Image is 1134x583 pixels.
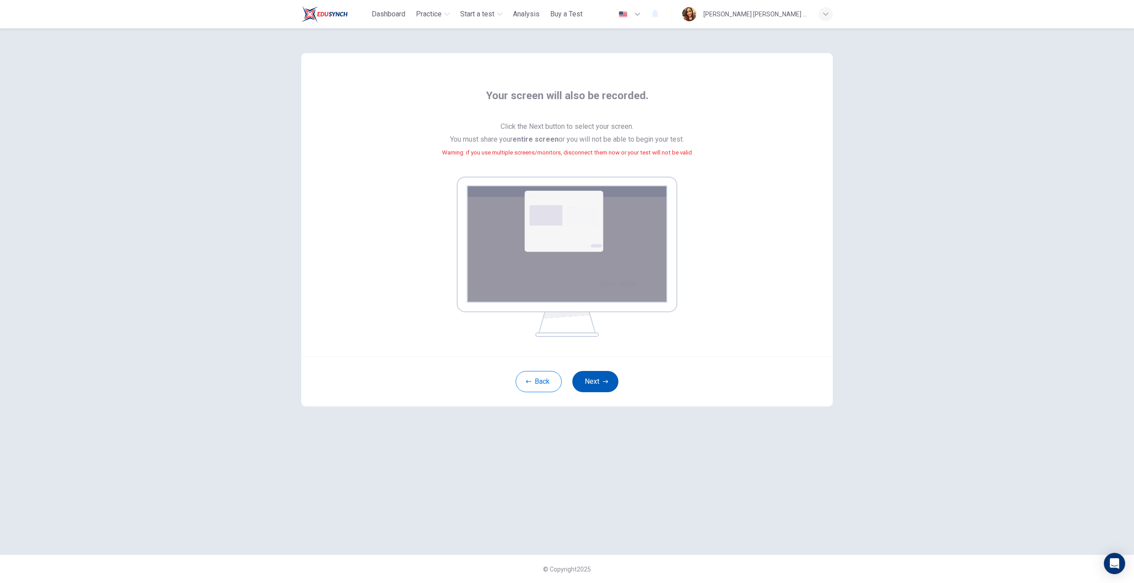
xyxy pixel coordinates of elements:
[1104,553,1125,574] div: Open Intercom Messenger
[682,7,696,21] img: Profile picture
[442,149,692,156] small: Warning: if you use multiple screens/monitors, disconnect them now or your test will not be valid
[301,5,348,23] img: ELTC logo
[442,120,692,170] span: Click the Next button to select your screen. You must share your or you will not be able to begin...
[509,6,543,22] button: Analysis
[617,11,629,18] img: en
[547,6,586,22] button: Buy a Test
[372,9,405,19] span: Dashboard
[516,371,562,392] button: Back
[457,6,506,22] button: Start a test
[543,566,591,573] span: © Copyright 2025
[550,9,583,19] span: Buy a Test
[703,9,808,19] div: [PERSON_NAME] [PERSON_NAME] Limbai
[301,5,368,23] a: ELTC logo
[513,135,559,143] b: entire screen
[457,177,677,337] img: screen share example
[368,6,409,22] button: Dashboard
[416,9,442,19] span: Practice
[486,89,649,113] span: Your screen will also be recorded.
[412,6,453,22] button: Practice
[572,371,618,392] button: Next
[513,9,540,19] span: Analysis
[460,9,494,19] span: Start a test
